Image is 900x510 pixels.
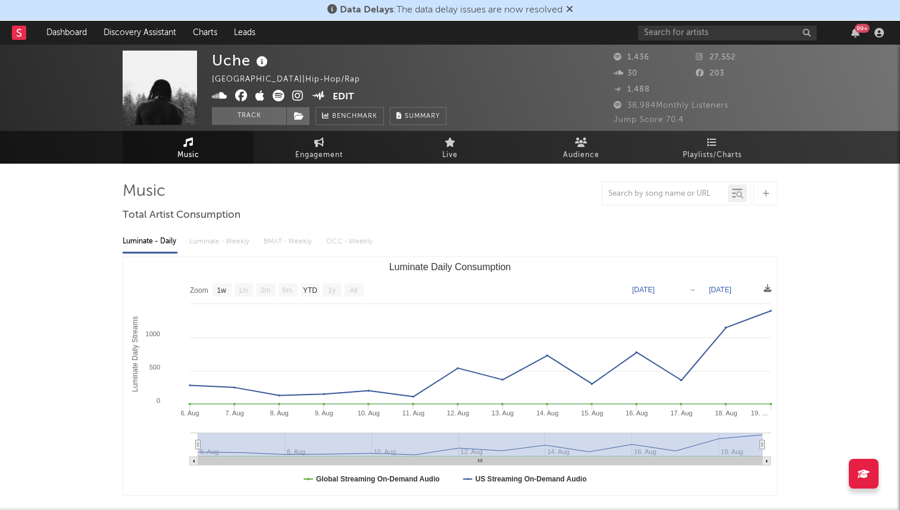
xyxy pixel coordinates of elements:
text: 15. Aug [581,409,603,417]
input: Search by song name or URL [602,189,728,199]
text: 1y [328,286,336,295]
text: [DATE] [632,286,655,294]
span: Data Delays [340,5,393,15]
button: Track [212,107,286,125]
text: 14. Aug [536,409,558,417]
text: 0 [157,397,160,404]
text: 11. Aug [402,409,424,417]
text: 10. Aug [358,409,380,417]
a: Leads [226,21,264,45]
text: 19. … [751,409,768,417]
a: Engagement [254,131,385,164]
text: All [349,286,357,295]
span: Benchmark [332,109,377,124]
span: Dismiss [566,5,573,15]
text: 500 [149,364,160,371]
text: YTD [303,286,317,295]
text: 1m [239,286,249,295]
span: 30 [614,70,637,77]
span: 38,984 Monthly Listeners [614,102,729,109]
text: 1000 [146,330,160,337]
a: Live [385,131,515,164]
span: 27,552 [696,54,736,61]
text: [DATE] [709,286,732,294]
span: 1,488 [614,86,650,93]
text: 6m [283,286,293,295]
svg: Luminate Daily Consumption [123,257,777,495]
text: 9. Aug [315,409,333,417]
span: Music [177,148,199,162]
text: 8. Aug [270,409,289,417]
div: Uche [212,51,271,70]
text: → [689,286,696,294]
a: Playlists/Charts [646,131,777,164]
text: 12. Aug [447,409,469,417]
div: [GEOGRAPHIC_DATA] | Hip-Hop/Rap [212,73,374,87]
text: US Streaming On-Demand Audio [476,475,587,483]
span: Jump Score: 70.4 [614,116,684,124]
span: Playlists/Charts [683,148,742,162]
text: 17. Aug [670,409,692,417]
span: Engagement [295,148,343,162]
text: 6. Aug [180,409,199,417]
text: 13. Aug [492,409,514,417]
text: 18. Aug [715,409,737,417]
button: Summary [390,107,446,125]
text: Luminate Daily Streams [131,316,139,392]
span: Live [442,148,458,162]
text: Zoom [190,286,208,295]
a: Charts [185,21,226,45]
span: Total Artist Consumption [123,208,240,223]
text: Luminate Daily Consumption [389,262,511,272]
span: 203 [696,70,724,77]
button: 99+ [851,28,860,37]
span: Audience [563,148,599,162]
button: Edit [333,90,354,105]
input: Search for artists [638,26,817,40]
text: Global Streaming On-Demand Audio [316,475,440,483]
a: Benchmark [315,107,384,125]
text: 3m [261,286,271,295]
span: 1,436 [614,54,649,61]
a: Discovery Assistant [95,21,185,45]
a: Music [123,131,254,164]
div: Luminate - Daily [123,231,177,252]
a: Dashboard [38,21,95,45]
text: 1w [217,286,227,295]
text: 16. Aug [626,409,648,417]
div: 99 + [855,24,870,33]
span: : The data delay issues are now resolved [340,5,562,15]
span: Summary [405,113,440,120]
text: 7. Aug [225,409,243,417]
a: Audience [515,131,646,164]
